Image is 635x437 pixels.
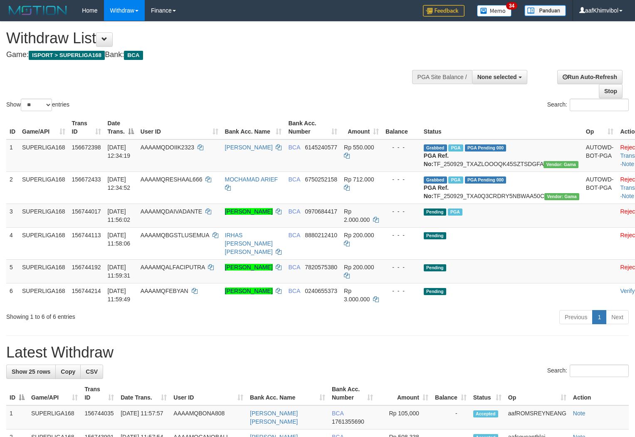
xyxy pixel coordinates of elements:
[55,365,81,379] a: Copy
[506,2,517,10] span: 34
[472,70,527,84] button: None selected
[72,232,101,238] span: 156744113
[81,382,117,405] th: Trans ID: activate to sort column ascending
[385,207,417,216] div: - - -
[448,176,463,184] span: Marked by aafsoycanthlai
[544,161,578,168] span: Vendor URL: https://trx31.1velocity.biz
[424,288,446,295] span: Pending
[376,405,432,430] td: Rp 105,000
[137,116,222,139] th: User ID: activate to sort column ascending
[6,365,56,379] a: Show 25 rows
[72,208,101,215] span: 156744017
[559,310,593,324] a: Previous
[505,405,570,430] td: aafROMSREYNEANG
[573,410,586,417] a: Note
[288,208,300,215] span: BCA
[305,288,337,294] span: Copy 0240655373 to clipboard
[385,231,417,239] div: - - -
[570,99,629,111] input: Search:
[448,144,463,151] span: Marked by aafsoycanthlai
[592,310,606,324] a: 1
[141,264,205,271] span: AAAAMQALFACIPUTRA
[108,288,131,303] span: [DATE] 11:59:49
[108,232,131,247] span: [DATE] 11:58:06
[21,99,52,111] select: Showentries
[544,193,579,200] span: Vendor URL: https://trx31.1velocity.biz
[344,264,374,271] span: Rp 200.000
[570,365,629,377] input: Search:
[344,208,370,223] span: Rp 2.000.000
[432,382,470,405] th: Balance: activate to sort column ascending
[61,368,75,375] span: Copy
[583,171,617,204] td: AUTOWD-BOT-PGA
[124,51,143,60] span: BCA
[117,405,170,430] td: [DATE] 11:57:57
[6,204,19,227] td: 3
[423,5,465,17] img: Feedback.jpg
[412,70,472,84] div: PGA Site Balance /
[344,232,374,238] span: Rp 200.000
[344,176,374,183] span: Rp 712.000
[344,288,370,303] span: Rp 3.000.000
[104,116,137,139] th: Date Trans.: activate to sort column descending
[385,143,417,151] div: - - -
[141,144,194,151] span: AAAAMQDOIIK2323
[72,264,101,271] span: 156744192
[465,144,507,151] span: PGA Pending
[305,208,337,215] span: Copy 0970684417 to clipboard
[583,116,617,139] th: Op: activate to sort column ascending
[225,288,273,294] a: [PERSON_NAME]
[424,176,447,184] span: Grabbed
[225,264,273,271] a: [PERSON_NAME]
[141,288,188,294] span: AAAAMQFEBYAN
[108,176,131,191] span: [DATE] 12:34:52
[69,116,104,139] th: Trans ID: activate to sort column ascending
[19,204,69,227] td: SUPERLIGA168
[6,283,19,307] td: 6
[344,144,374,151] span: Rp 550.000
[225,144,273,151] a: [PERSON_NAME]
[80,365,103,379] a: CSV
[222,116,285,139] th: Bank Acc. Name: activate to sort column ascending
[424,152,449,167] b: PGA Ref. No:
[620,288,635,294] a: Verify
[288,288,300,294] span: BCA
[424,209,446,216] span: Pending
[385,287,417,295] div: - - -
[305,144,337,151] span: Copy 6145240577 to clipboard
[305,176,337,183] span: Copy 6750252158 to clipboard
[170,382,247,405] th: User ID: activate to sort column ascending
[570,382,629,405] th: Action
[6,405,28,430] td: 1
[108,264,131,279] span: [DATE] 11:59:31
[225,208,273,215] a: [PERSON_NAME]
[72,288,101,294] span: 156744214
[547,365,629,377] label: Search:
[432,405,470,430] td: -
[420,171,583,204] td: TF_250929_TXA0Q3CRDRY5NBWAA50C
[108,208,131,223] span: [DATE] 11:56:02
[81,405,117,430] td: 156744035
[288,264,300,271] span: BCA
[382,116,420,139] th: Balance
[305,264,337,271] span: Copy 7820575380 to clipboard
[19,283,69,307] td: SUPERLIGA168
[6,259,19,283] td: 5
[477,74,517,80] span: None selected
[6,171,19,204] td: 2
[19,171,69,204] td: SUPERLIGA168
[424,184,449,199] b: PGA Ref. No:
[424,232,446,239] span: Pending
[247,382,329,405] th: Bank Acc. Name: activate to sort column ascending
[505,382,570,405] th: Op: activate to sort column ascending
[599,84,623,98] a: Stop
[288,144,300,151] span: BCA
[288,232,300,238] span: BCA
[557,70,623,84] a: Run Auto-Refresh
[225,232,273,255] a: IRHAS [PERSON_NAME] [PERSON_NAME]
[6,382,28,405] th: ID: activate to sort column descending
[250,410,298,425] a: [PERSON_NAME] [PERSON_NAME]
[12,368,50,375] span: Show 25 rows
[470,382,505,405] th: Status: activate to sort column ascending
[6,4,69,17] img: MOTION_logo.png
